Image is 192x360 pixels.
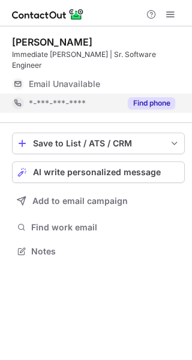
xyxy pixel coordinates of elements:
div: Immediate [PERSON_NAME] | Sr. Software Engineer [12,49,185,71]
span: Notes [31,246,180,257]
span: Find work email [31,222,180,233]
button: Notes [12,243,185,260]
button: save-profile-one-click [12,133,185,154]
button: Find work email [12,219,185,236]
button: Reveal Button [128,97,175,109]
img: ContactOut v5.3.10 [12,7,84,22]
div: Save to List / ATS / CRM [33,139,164,148]
button: Add to email campaign [12,190,185,212]
div: [PERSON_NAME] [12,36,92,48]
span: Email Unavailable [29,79,100,89]
button: AI write personalized message [12,161,185,183]
span: Add to email campaign [32,196,128,206]
span: AI write personalized message [33,167,161,177]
